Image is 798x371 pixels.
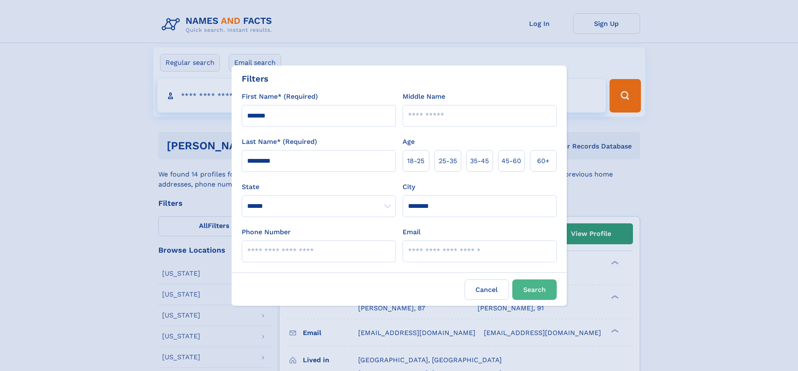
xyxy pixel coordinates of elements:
[403,92,445,102] label: Middle Name
[242,137,317,147] label: Last Name* (Required)
[465,279,509,300] label: Cancel
[403,227,421,237] label: Email
[242,227,291,237] label: Phone Number
[242,182,396,192] label: State
[403,137,415,147] label: Age
[439,156,457,166] span: 25‑35
[403,182,415,192] label: City
[242,92,318,102] label: First Name* (Required)
[537,156,550,166] span: 60+
[512,279,557,300] button: Search
[407,156,424,166] span: 18‑25
[470,156,489,166] span: 35‑45
[242,72,269,85] div: Filters
[501,156,521,166] span: 45‑60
